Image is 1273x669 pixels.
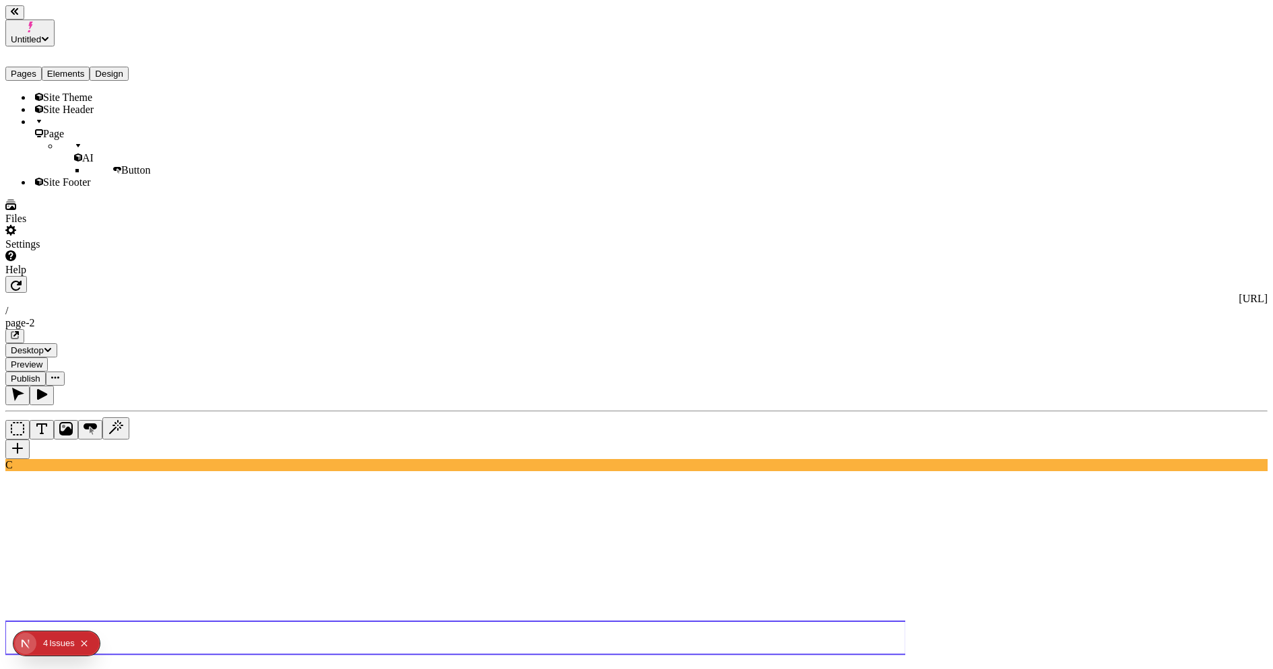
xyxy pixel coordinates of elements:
div: [URL] [5,293,1268,305]
button: Untitled [5,20,55,46]
button: Publish [5,372,46,386]
button: Button [78,420,102,439]
span: Site Header [43,104,94,115]
span: Page [43,128,64,139]
div: Settings [5,238,167,250]
span: Desktop [11,345,44,355]
button: Box [5,420,30,439]
button: Design [90,67,129,81]
span: Preview [11,359,42,369]
div: C [5,459,1268,471]
button: Elements [42,67,90,81]
span: Button [121,164,151,176]
button: AI [102,417,129,439]
span: Site Theme [43,92,92,103]
span: AI [82,152,94,164]
span: Site Footer [43,176,91,188]
button: Image [54,420,78,439]
div: / [5,305,1268,317]
button: Pages [5,67,42,81]
span: Untitled [11,34,41,44]
div: page-2 [5,317,1268,329]
div: Help [5,264,167,276]
button: Preview [5,357,48,372]
button: Desktop [5,343,57,357]
span: Publish [11,374,40,384]
p: Cookie Test Route [5,11,197,23]
div: Files [5,213,167,225]
button: Text [30,420,54,439]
